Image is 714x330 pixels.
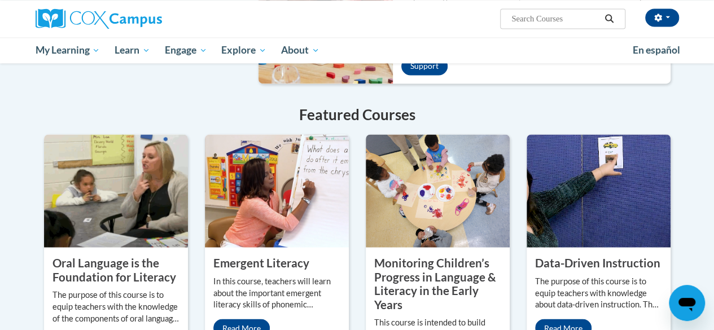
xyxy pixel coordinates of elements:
[214,37,274,63] a: Explore
[107,37,157,63] a: Learn
[625,38,687,62] a: En español
[27,37,687,63] div: Main menu
[535,256,660,269] property: Data-Driven Instruction
[281,43,319,57] span: About
[52,256,176,283] property: Oral Language is the Foundation for Literacy
[601,12,617,25] button: Search
[44,134,188,247] img: Oral Language is the Foundation for Literacy
[205,134,349,247] img: Emergent Literacy
[35,43,100,57] span: My Learning
[221,43,266,57] span: Explore
[645,8,679,27] button: Account Settings
[510,12,601,25] input: Search Courses
[213,275,340,311] p: In this course, teachers will learn about the important emergent literacy skills of phonemic awar...
[157,37,214,63] a: Engage
[115,43,150,57] span: Learn
[165,43,207,57] span: Engage
[52,289,179,324] p: The purpose of this course is to equip teachers with the knowledge of the components of oral lang...
[36,8,162,29] img: Cox Campus
[401,57,448,75] a: Support
[44,104,671,126] h4: Featured Courses
[366,134,510,247] img: Monitoring Children’s Progress in Language & Literacy in the Early Years
[374,256,496,311] property: Monitoring Children’s Progress in Language & Literacy in the Early Years
[274,37,327,63] a: About
[633,44,680,56] span: En español
[669,285,705,321] iframe: Button to launch messaging window
[28,37,108,63] a: My Learning
[213,256,309,269] property: Emergent Literacy
[535,275,662,311] p: The purpose of this course is to equip teachers with knowledge about data-driven instruction. The...
[36,8,239,29] a: Cox Campus
[527,134,671,247] img: Data-Driven Instruction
